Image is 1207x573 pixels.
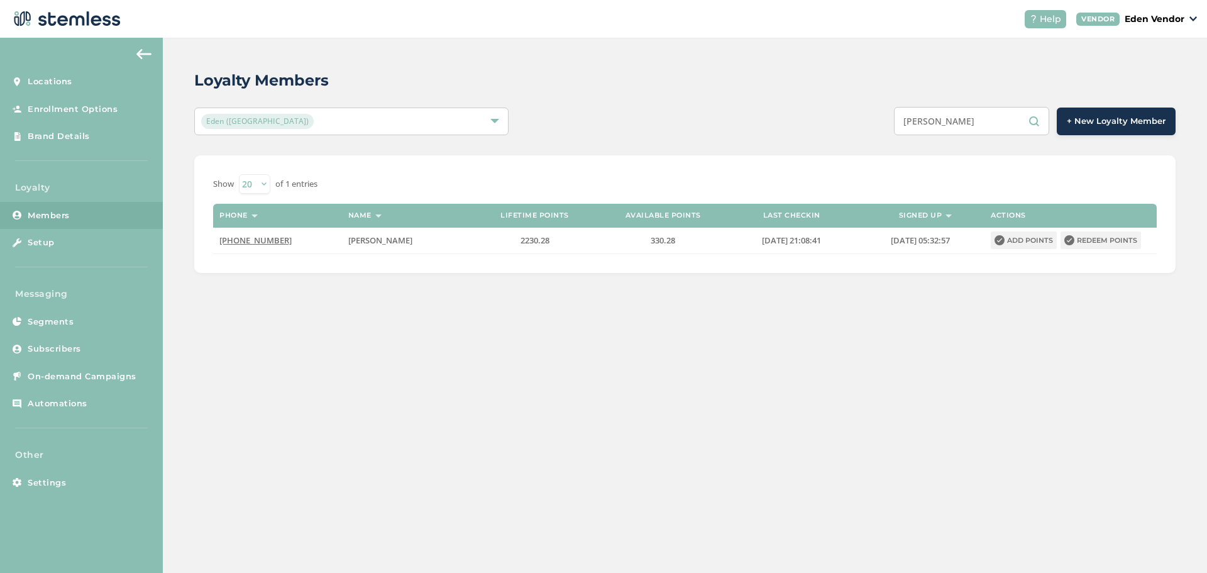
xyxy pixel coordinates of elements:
img: logo-dark-0685b13c.svg [10,6,121,31]
span: + New Loyalty Member [1067,115,1166,128]
button: Redeem points [1061,231,1141,249]
label: (918) 313-3958 [219,235,335,246]
th: Actions [984,204,1157,228]
span: 2230.28 [521,235,549,246]
span: On-demand Campaigns [28,370,136,383]
iframe: Chat Widget [1144,513,1207,573]
span: Settings [28,477,66,489]
label: 2024-01-22 05:32:57 [863,235,978,246]
span: Members [28,209,70,222]
label: Phone [219,211,248,220]
img: icon-sort-1e1d7615.svg [375,214,382,218]
span: [DATE] 21:08:41 [762,235,821,246]
span: Setup [28,236,55,249]
span: Enrollment Options [28,103,118,116]
label: 2230.28 [477,235,592,246]
label: Signed up [899,211,942,220]
label: Lifetime points [500,211,569,220]
img: icon_down-arrow-small-66adaf34.svg [1189,16,1197,21]
button: Add points [991,231,1057,249]
span: [PERSON_NAME] [348,235,412,246]
span: 330.28 [651,235,675,246]
div: VENDOR [1076,13,1120,26]
label: Last checkin [763,211,820,220]
p: Eden Vendor [1125,13,1184,26]
span: Help [1040,13,1061,26]
label: Name [348,211,372,220]
span: [DATE] 05:32:57 [891,235,950,246]
input: Search [894,107,1049,135]
span: Segments [28,316,74,328]
button: + New Loyalty Member [1057,108,1176,135]
img: icon-help-white-03924b79.svg [1030,15,1037,23]
span: [PHONE_NUMBER] [219,235,292,246]
label: Show [213,178,234,191]
span: Eden ([GEOGRAPHIC_DATA]) [201,114,314,129]
label: Available points [626,211,701,220]
img: icon-sort-1e1d7615.svg [251,214,258,218]
label: Lanita Ray Parks [348,235,464,246]
img: icon-sort-1e1d7615.svg [945,214,952,218]
span: Automations [28,398,87,410]
img: icon-arrow-back-accent-c549486e.svg [136,49,152,59]
span: Brand Details [28,130,90,143]
span: Locations [28,75,72,88]
label: 330.28 [605,235,721,246]
h2: Loyalty Members [194,69,329,92]
label: 2025-09-25 21:08:41 [734,235,849,246]
span: Subscribers [28,343,81,355]
label: of 1 entries [275,178,317,191]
